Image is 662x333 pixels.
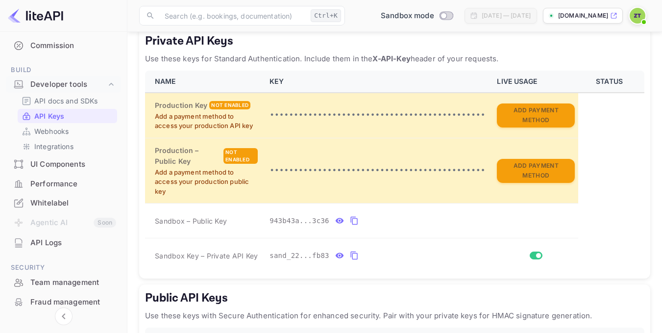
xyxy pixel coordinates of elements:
[18,139,117,154] div: Integrations
[497,103,575,128] button: Add Payment Method
[22,126,113,136] a: Webhooks
[6,155,121,174] div: UI Components
[18,124,117,138] div: Webhooks
[209,101,250,109] div: Not enabled
[372,54,410,63] strong: X-API-Key
[22,111,113,121] a: API Keys
[6,76,121,93] div: Developer tools
[6,65,121,76] span: Build
[30,237,116,249] div: API Logs
[6,36,121,54] a: Commission
[270,251,329,261] span: sand_22...fb83
[30,198,116,209] div: Whitelabel
[34,141,74,152] p: Integrations
[6,36,121,55] div: Commission
[381,10,434,22] span: Sandbox mode
[145,290,644,306] h5: Public API Keys
[30,159,116,170] div: UI Components
[30,79,106,90] div: Developer tools
[6,194,121,213] div: Whitelabel
[155,168,258,197] p: Add a payment method to access your production public key
[155,252,258,260] span: Sandbox Key – Private API Key
[34,126,69,136] p: Webhooks
[155,112,258,131] p: Add a payment method to access your production API key
[145,53,644,65] p: Use these keys for Standard Authentication. Include them in the header of your requests.
[30,297,116,308] div: Fraud management
[34,111,64,121] p: API Keys
[6,273,121,291] a: Team management
[6,293,121,312] div: Fraud management
[145,71,644,273] table: private api keys table
[270,216,329,226] span: 943b43a...3c36
[264,71,491,93] th: KEY
[8,8,63,24] img: LiteAPI logo
[630,8,645,24] img: Zafer Tepe
[6,233,121,252] a: API Logs
[6,194,121,212] a: Whitelabel
[6,262,121,273] span: Security
[145,310,644,322] p: Use these keys with Secure Authentication for enhanced security. Pair with your private keys for ...
[159,6,307,26] input: Search (e.g. bookings, documentation)
[155,145,221,167] h6: Production – Public Key
[145,71,264,93] th: NAME
[497,110,575,119] a: Add Payment Method
[155,100,207,111] h6: Production Key
[30,40,116,51] div: Commission
[145,33,644,49] h5: Private API Keys
[22,141,113,152] a: Integrations
[155,216,227,226] span: Sandbox – Public Key
[34,96,98,106] p: API docs and SDKs
[6,273,121,292] div: Team management
[6,293,121,311] a: Fraud management
[270,165,485,177] p: •••••••••••••••••••••••••••••••••••••••••••••
[30,179,116,190] div: Performance
[578,71,644,93] th: STATUS
[6,175,121,194] div: Performance
[22,96,113,106] a: API docs and SDKs
[377,10,457,22] div: Switch to Production mode
[482,11,531,20] div: [DATE] — [DATE]
[223,148,258,164] div: Not enabled
[55,307,73,325] button: Collapse navigation
[497,159,575,183] button: Add Payment Method
[30,277,116,288] div: Team management
[6,175,121,193] a: Performance
[497,166,575,174] a: Add Payment Method
[18,94,117,108] div: API docs and SDKs
[6,155,121,173] a: UI Components
[311,9,341,22] div: Ctrl+K
[18,109,117,123] div: API Keys
[270,109,485,121] p: •••••••••••••••••••••••••••••••••••••••••••••
[491,71,578,93] th: LIVE USAGE
[558,11,608,20] p: [DOMAIN_NAME]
